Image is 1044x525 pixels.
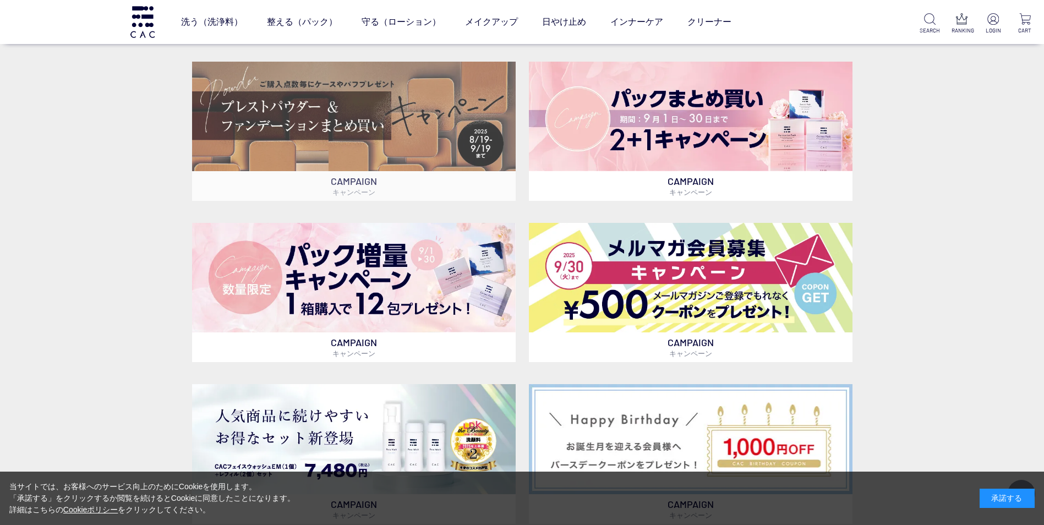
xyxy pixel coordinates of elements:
img: ベースメイクキャンペーン [192,62,516,171]
img: パックキャンペーン2+1 [529,62,852,171]
p: RANKING [952,26,972,35]
a: LOGIN [983,13,1003,35]
p: CAMPAIGN [192,332,516,362]
a: クリーナー [687,7,731,37]
span: キャンペーン [332,188,375,196]
a: メルマガ会員募集 メルマガ会員募集 CAMPAIGNキャンペーン [529,223,852,362]
img: logo [129,6,156,37]
a: パック増量キャンペーン パック増量キャンペーン CAMPAIGNキャンペーン [192,223,516,362]
p: LOGIN [983,26,1003,35]
a: バースデークーポン バースデークーポン CAMPAIGNキャンペーン [529,384,852,523]
img: フェイスウォッシュ＋レフィル2個セット [192,384,516,494]
a: RANKING [952,13,972,35]
p: CAMPAIGN [529,332,852,362]
div: 当サイトでは、お客様へのサービス向上のためにCookieを使用します。 「承諾する」をクリックするか閲覧を続けるとCookieに同意したことになります。 詳細はこちらの をクリックしてください。 [9,481,296,516]
a: ベースメイクキャンペーン ベースメイクキャンペーン CAMPAIGNキャンペーン [192,62,516,201]
a: 洗う（洗浄料） [181,7,243,37]
a: 守る（ローション） [362,7,441,37]
p: CAMPAIGN [529,171,852,201]
p: CART [1015,26,1035,35]
p: CAMPAIGN [192,171,516,201]
p: SEARCH [920,26,940,35]
a: CART [1015,13,1035,35]
img: バースデークーポン [529,384,852,494]
a: メイクアップ [465,7,518,37]
a: SEARCH [920,13,940,35]
a: インナーケア [610,7,663,37]
span: キャンペーン [332,349,375,358]
a: パックキャンペーン2+1 パックキャンペーン2+1 CAMPAIGNキャンペーン [529,62,852,201]
a: 日やけ止め [542,7,586,37]
div: 承諾する [980,489,1035,508]
img: メルマガ会員募集 [529,223,852,332]
a: フェイスウォッシュ＋レフィル2個セット フェイスウォッシュ＋レフィル2個セット CAMPAIGNキャンペーン [192,384,516,523]
a: Cookieポリシー [63,505,118,514]
a: 整える（パック） [267,7,337,37]
span: キャンペーン [669,349,712,358]
span: キャンペーン [669,188,712,196]
img: パック増量キャンペーン [192,223,516,332]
